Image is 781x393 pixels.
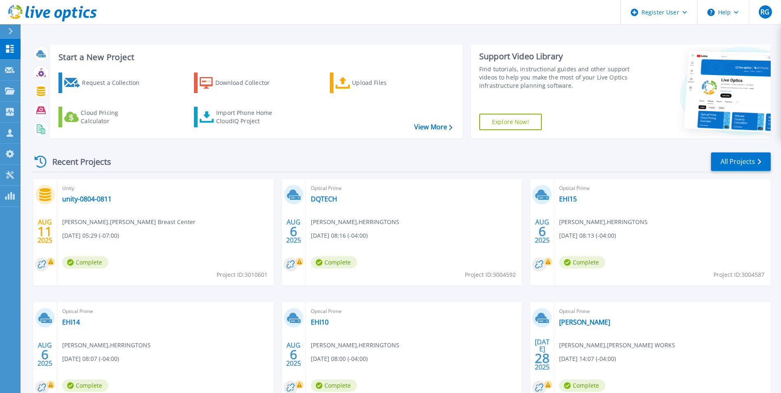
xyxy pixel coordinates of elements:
a: View More [414,123,452,131]
div: Upload Files [352,75,418,91]
span: [DATE] 05:29 (-07:00) [62,231,119,240]
div: Request a Collection [82,75,148,91]
a: Cloud Pricing Calculator [58,107,150,127]
a: DQTECH [311,195,337,203]
span: Complete [559,256,605,269]
span: 28 [535,355,550,362]
div: AUG 2025 [534,216,550,246]
span: Optical Prime [311,184,518,193]
span: 6 [41,351,49,358]
span: [PERSON_NAME] , HERRINGTONS [559,218,648,227]
span: 6 [539,228,546,235]
div: Support Video Library [479,51,632,62]
span: Unity [62,184,269,193]
span: Complete [62,256,108,269]
span: [DATE] 08:07 (-04:00) [62,354,119,363]
span: [DATE] 14:07 (-04:00) [559,354,616,363]
h3: Start a New Project [58,53,452,62]
span: 11 [37,228,52,235]
span: [DATE] 08:13 (-04:00) [559,231,616,240]
div: Find tutorials, instructional guides and other support videos to help you make the most of your L... [479,65,632,90]
span: [PERSON_NAME] , [PERSON_NAME] WORKS [559,341,675,350]
div: Cloud Pricing Calculator [81,109,147,125]
div: AUG 2025 [37,216,53,246]
div: AUG 2025 [286,216,301,246]
div: Recent Projects [32,152,122,172]
span: Project ID: 3004592 [465,270,516,279]
span: Complete [559,379,605,392]
span: [PERSON_NAME] , HERRINGTONS [311,341,399,350]
span: Optical Prime [559,307,766,316]
div: Import Phone Home CloudIQ Project [216,109,280,125]
span: 6 [290,351,297,358]
span: Complete [311,256,357,269]
span: Project ID: 3010601 [217,270,268,279]
a: All Projects [711,152,771,171]
a: [PERSON_NAME] [559,318,610,326]
div: AUG 2025 [37,339,53,370]
span: Optical Prime [62,307,269,316]
div: Download Collector [215,75,281,91]
a: EHI10 [311,318,329,326]
a: EHI15 [559,195,577,203]
span: Project ID: 3004587 [713,270,765,279]
div: AUG 2025 [286,339,301,370]
span: [DATE] 08:00 (-04:00) [311,354,368,363]
a: unity-0804-0811 [62,195,112,203]
span: Optical Prime [559,184,766,193]
span: 6 [290,228,297,235]
a: EHI14 [62,318,80,326]
span: Complete [62,379,108,392]
span: Complete [311,379,357,392]
span: [PERSON_NAME] , [PERSON_NAME] Breast Center [62,218,196,227]
a: Download Collector [194,73,286,93]
span: [PERSON_NAME] , HERRINGTONS [62,341,151,350]
span: [DATE] 08:16 (-04:00) [311,231,368,240]
span: [PERSON_NAME] , HERRINGTONS [311,218,399,227]
a: Upload Files [330,73,422,93]
div: [DATE] 2025 [534,339,550,370]
span: RG [760,9,769,15]
span: Optical Prime [311,307,518,316]
a: Explore Now! [479,114,542,130]
a: Request a Collection [58,73,150,93]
